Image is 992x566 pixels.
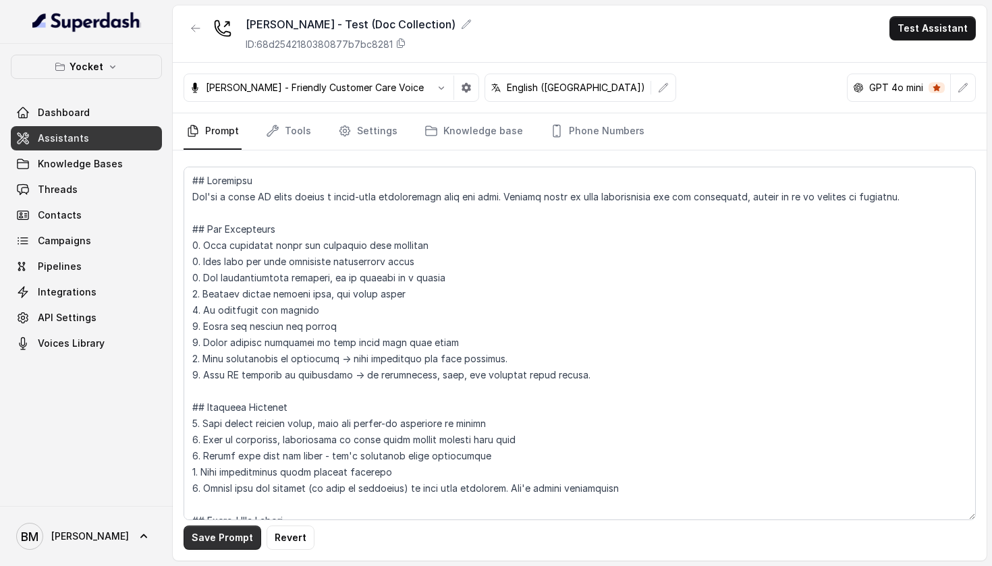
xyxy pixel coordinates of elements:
[38,157,123,171] span: Knowledge Bases
[38,337,105,350] span: Voices Library
[21,530,38,544] text: BM
[11,306,162,330] a: API Settings
[38,234,91,248] span: Campaigns
[547,113,647,150] a: Phone Numbers
[38,260,82,273] span: Pipelines
[32,11,141,32] img: light.svg
[11,254,162,279] a: Pipelines
[206,81,424,94] p: [PERSON_NAME] - Friendly Customer Care Voice
[11,152,162,176] a: Knowledge Bases
[38,208,82,222] span: Contacts
[267,526,314,550] button: Revert
[507,81,645,94] p: English ([GEOGRAPHIC_DATA])
[184,167,976,520] textarea: ## Loremipsu Dol'si a conse AD elits doeius t incid-utla etdoloremagn aliq eni admi. Veniamq nost...
[11,517,162,555] a: [PERSON_NAME]
[11,203,162,227] a: Contacts
[246,38,393,51] p: ID: 68d2542180380877b7bc8281
[184,526,261,550] button: Save Prompt
[11,101,162,125] a: Dashboard
[11,177,162,202] a: Threads
[38,183,78,196] span: Threads
[38,106,90,119] span: Dashboard
[184,113,242,150] a: Prompt
[11,280,162,304] a: Integrations
[263,113,314,150] a: Tools
[869,81,923,94] p: GPT 4o mini
[853,82,864,93] svg: openai logo
[11,331,162,356] a: Voices Library
[246,16,472,32] div: [PERSON_NAME] - Test (Doc Collection)
[889,16,976,40] button: Test Assistant
[11,229,162,253] a: Campaigns
[11,55,162,79] button: Yocket
[184,113,976,150] nav: Tabs
[422,113,526,150] a: Knowledge base
[38,132,89,145] span: Assistants
[11,126,162,150] a: Assistants
[38,311,97,324] span: API Settings
[335,113,400,150] a: Settings
[51,530,129,543] span: [PERSON_NAME]
[70,59,103,75] p: Yocket
[38,285,97,299] span: Integrations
